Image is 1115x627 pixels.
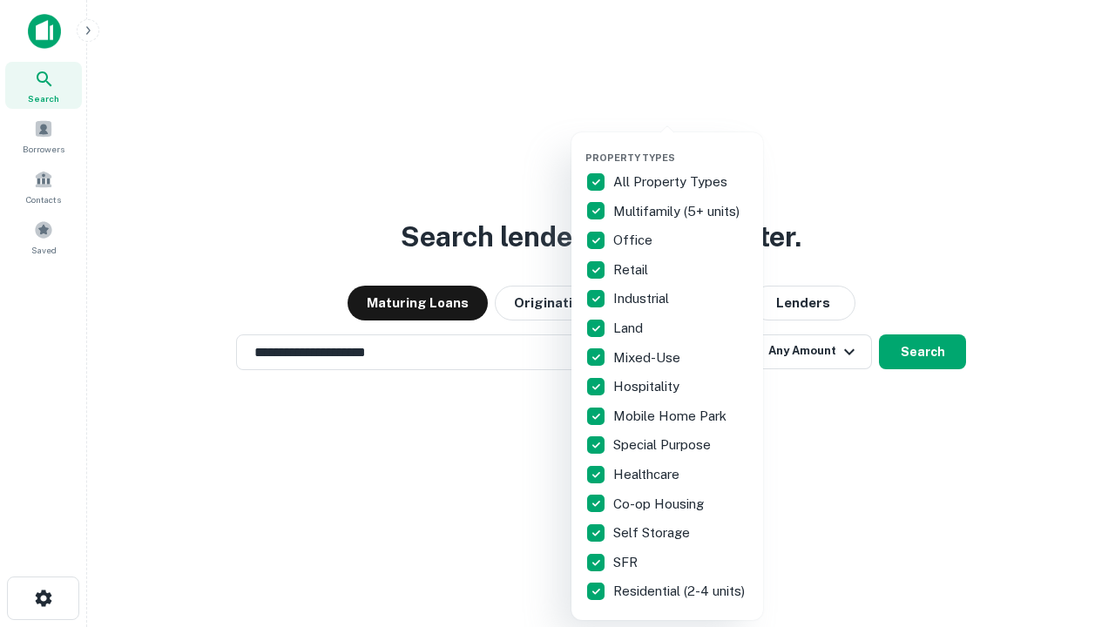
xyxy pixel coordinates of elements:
p: Self Storage [613,522,693,543]
p: SFR [613,552,641,573]
p: Industrial [613,288,672,309]
iframe: Chat Widget [1028,488,1115,571]
p: Mixed-Use [613,347,684,368]
p: Land [613,318,646,339]
p: Hospitality [613,376,683,397]
p: Residential (2-4 units) [613,581,748,602]
p: All Property Types [613,172,731,192]
p: Office [613,230,656,251]
p: Special Purpose [613,435,714,455]
span: Property Types [585,152,675,163]
p: Retail [613,260,652,280]
p: Co-op Housing [613,494,707,515]
p: Healthcare [613,464,683,485]
p: Mobile Home Park [613,406,730,427]
p: Multifamily (5+ units) [613,201,743,222]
